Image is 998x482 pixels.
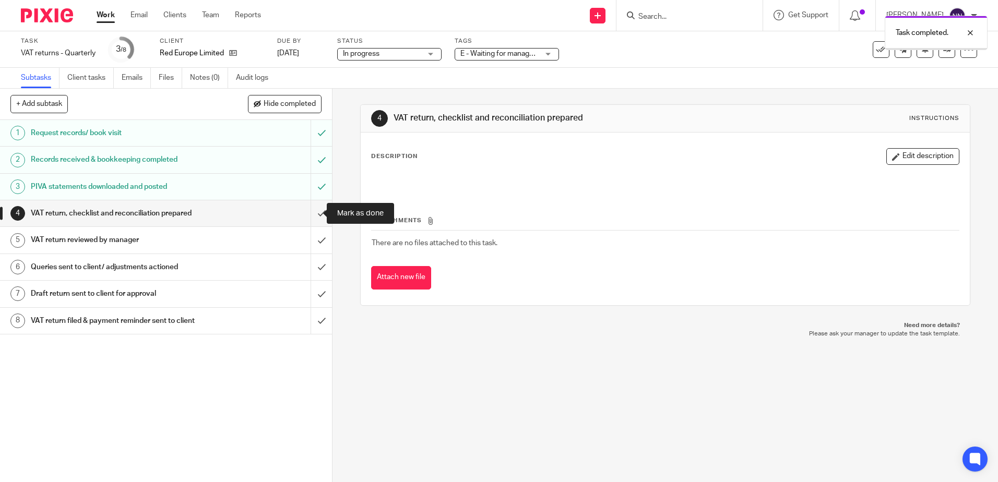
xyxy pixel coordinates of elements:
a: Files [159,68,182,88]
div: Instructions [909,114,959,123]
a: Team [202,10,219,20]
label: Due by [277,37,324,45]
div: 5 [10,233,25,248]
img: svg%3E [949,7,966,24]
label: Tags [455,37,559,45]
span: E - Waiting for manager review/approval [460,50,589,57]
div: 4 [371,110,388,127]
a: Audit logs [236,68,276,88]
a: Client tasks [67,68,114,88]
div: 3 [116,43,126,55]
button: Attach new file [371,266,431,290]
div: 7 [10,286,25,301]
p: Description [371,152,418,161]
a: Notes (0) [190,68,228,88]
div: VAT returns - Quarterly [21,48,96,58]
span: In progress [343,50,379,57]
div: 8 [10,314,25,328]
a: Subtasks [21,68,60,88]
h1: VAT return, checklist and reconciliation prepared [31,206,210,221]
span: There are no files attached to this task. [372,239,497,247]
a: Clients [163,10,186,20]
span: Attachments [372,218,422,223]
div: 6 [10,260,25,274]
h1: VAT return reviewed by manager [31,232,210,248]
a: Reports [235,10,261,20]
h1: Records received & bookkeeping completed [31,152,210,167]
a: Work [97,10,115,20]
small: /8 [121,47,126,53]
a: Email [130,10,148,20]
label: Client [160,37,264,45]
button: + Add subtask [10,95,68,113]
p: Need more details? [371,321,959,330]
span: [DATE] [277,50,299,57]
h1: Request records/ book visit [31,125,210,141]
div: 1 [10,126,25,140]
h1: VAT return filed & payment reminder sent to client [31,313,210,329]
button: Edit description [886,148,959,165]
h1: VAT return, checklist and reconciliation prepared [394,113,687,124]
div: 3 [10,179,25,194]
label: Status [337,37,442,45]
div: 2 [10,153,25,167]
label: Task [21,37,96,45]
h1: Draft return sent to client for approval [31,286,210,302]
p: Please ask your manager to update the task template. [371,330,959,338]
h1: PIVA statements downloaded and posted [31,179,210,195]
img: Pixie [21,8,73,22]
span: Hide completed [264,100,316,109]
button: Hide completed [248,95,322,113]
p: Task completed. [896,28,948,38]
a: Emails [122,68,151,88]
div: 4 [10,206,25,221]
h1: Queries sent to client/ adjustments actioned [31,259,210,275]
p: Red Europe Limited [160,48,224,58]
